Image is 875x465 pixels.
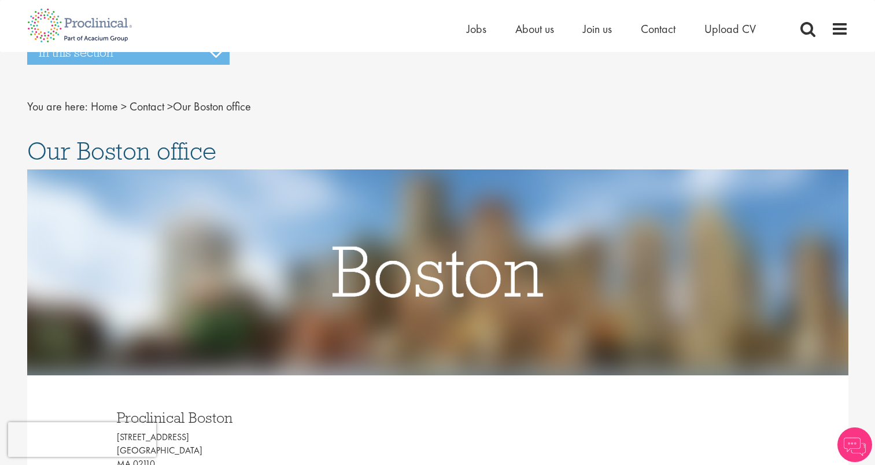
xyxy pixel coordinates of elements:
[121,99,127,114] span: >
[27,135,216,167] span: Our Boston office
[27,99,88,114] span: You are here:
[91,99,118,114] a: breadcrumb link to Home
[91,99,251,114] span: Our Boston office
[583,21,612,36] a: Join us
[27,40,230,65] h3: In this section
[704,21,756,36] a: Upload CV
[467,21,486,36] a: Jobs
[130,99,164,114] a: breadcrumb link to Contact
[117,410,429,425] h3: Proclinical Boston
[515,21,554,36] a: About us
[167,99,173,114] span: >
[8,422,156,457] iframe: reCAPTCHA
[837,427,872,462] img: Chatbot
[641,21,675,36] a: Contact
